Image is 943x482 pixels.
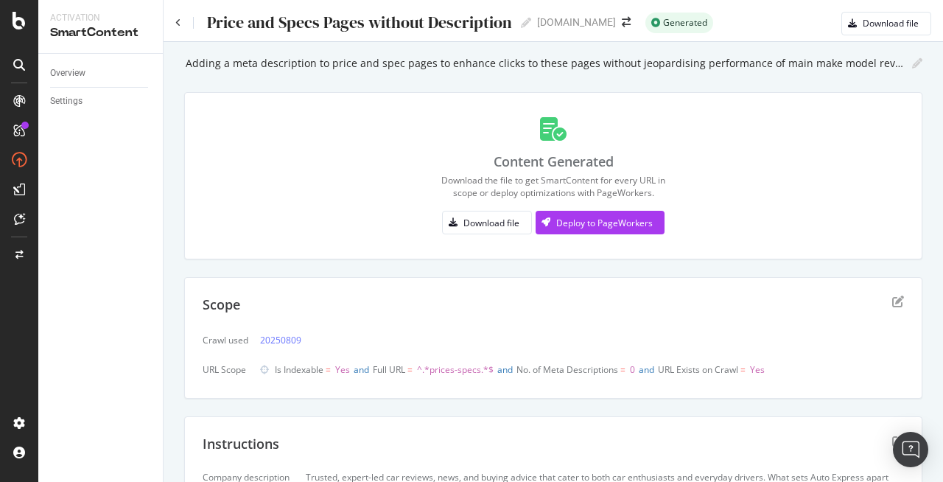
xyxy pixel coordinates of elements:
[50,12,151,24] div: Activation
[260,332,301,348] a: 20250809
[275,363,323,376] span: Is Indexable
[892,435,904,447] div: edit
[441,174,665,199] div: Download the file to get SmartContent for every URL in scope or deploy optimizations with PageWor...
[184,57,903,69] div: Adding a meta description to price and spec pages to enhance clicks to these pages without jeopar...
[863,17,919,29] div: Download file
[407,363,413,376] span: =
[912,58,922,69] i: Edit report name
[442,211,532,234] button: Download file
[463,217,519,229] div: Download file
[893,432,928,467] div: Open Intercom Messenger
[536,211,665,234] button: Deploy to PageWorkers
[740,363,746,376] span: =
[206,13,512,32] div: Price and Specs Pages without Description
[203,363,248,376] div: URL Scope
[622,17,631,27] div: arrow-right-arrow-left
[521,18,531,28] i: Edit report name
[516,363,618,376] span: No. of Meta Descriptions
[50,24,151,41] div: SmartContent
[373,363,405,376] span: Full URL
[645,13,713,33] div: success label
[497,363,513,376] span: and
[892,296,904,307] div: edit
[841,12,931,35] button: Download file
[639,363,654,376] span: and
[50,94,153,109] a: Settings
[203,334,248,346] div: Crawl used
[620,363,625,376] span: =
[335,363,350,376] span: Yes
[50,66,153,81] a: Overview
[203,435,279,454] div: Instructions
[537,15,616,29] div: [DOMAIN_NAME]
[50,66,85,81] div: Overview
[203,296,240,315] div: Scope
[494,153,614,172] div: Content Generated
[556,217,653,229] div: Deploy to PageWorkers
[658,363,738,376] span: URL Exists on Crawl
[417,363,494,376] span: ^.*prices-specs.*$
[663,18,707,27] span: Generated
[175,18,181,27] a: Click to go back
[326,363,331,376] span: =
[630,363,635,376] span: 0
[50,94,83,109] div: Settings
[354,363,369,376] span: and
[750,363,765,376] span: Yes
